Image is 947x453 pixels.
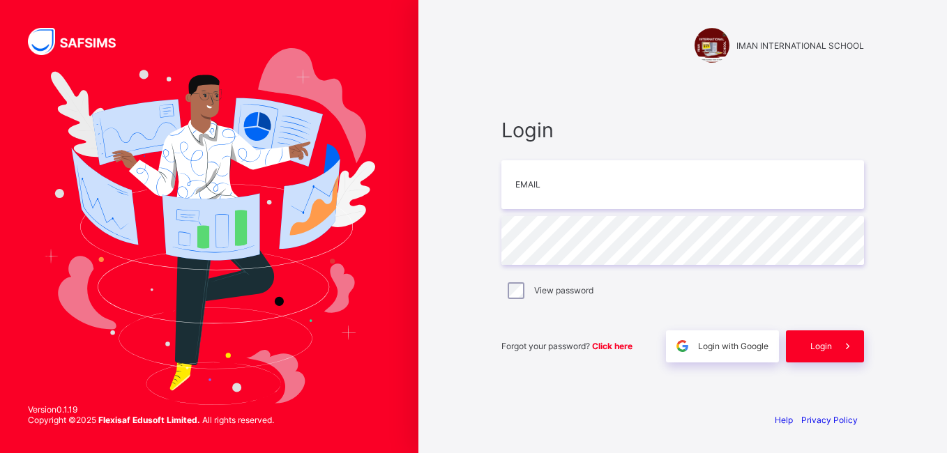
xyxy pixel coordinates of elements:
span: Forgot your password? [501,341,632,351]
label: View password [534,285,593,295]
span: Login [501,118,864,142]
span: Login with Google [698,341,768,351]
span: Login [810,341,832,351]
img: google.396cfc9801f0270233282035f929180a.svg [674,338,690,354]
strong: Flexisaf Edusoft Limited. [98,415,200,425]
a: Help [775,415,793,425]
a: Click here [592,341,632,351]
span: Version 0.1.19 [28,404,274,415]
a: Privacy Policy [801,415,858,425]
img: SAFSIMS Logo [28,28,132,55]
img: Hero Image [43,48,375,405]
span: IMAN INTERNATIONAL SCHOOL [736,40,864,51]
span: Copyright © 2025 All rights reserved. [28,415,274,425]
